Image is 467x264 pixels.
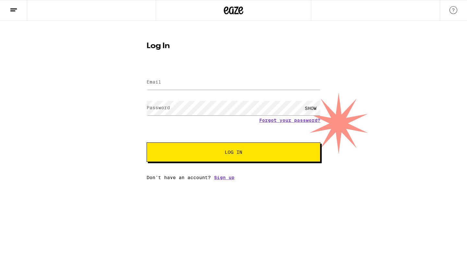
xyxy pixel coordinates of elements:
[147,175,320,180] div: Don't have an account?
[147,42,320,50] h1: Log In
[147,142,320,162] button: Log In
[147,75,320,90] input: Email
[301,101,320,115] div: SHOW
[214,175,234,180] a: Sign up
[225,150,242,154] span: Log In
[147,105,170,110] label: Password
[147,79,161,85] label: Email
[259,118,320,123] a: Forgot your password?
